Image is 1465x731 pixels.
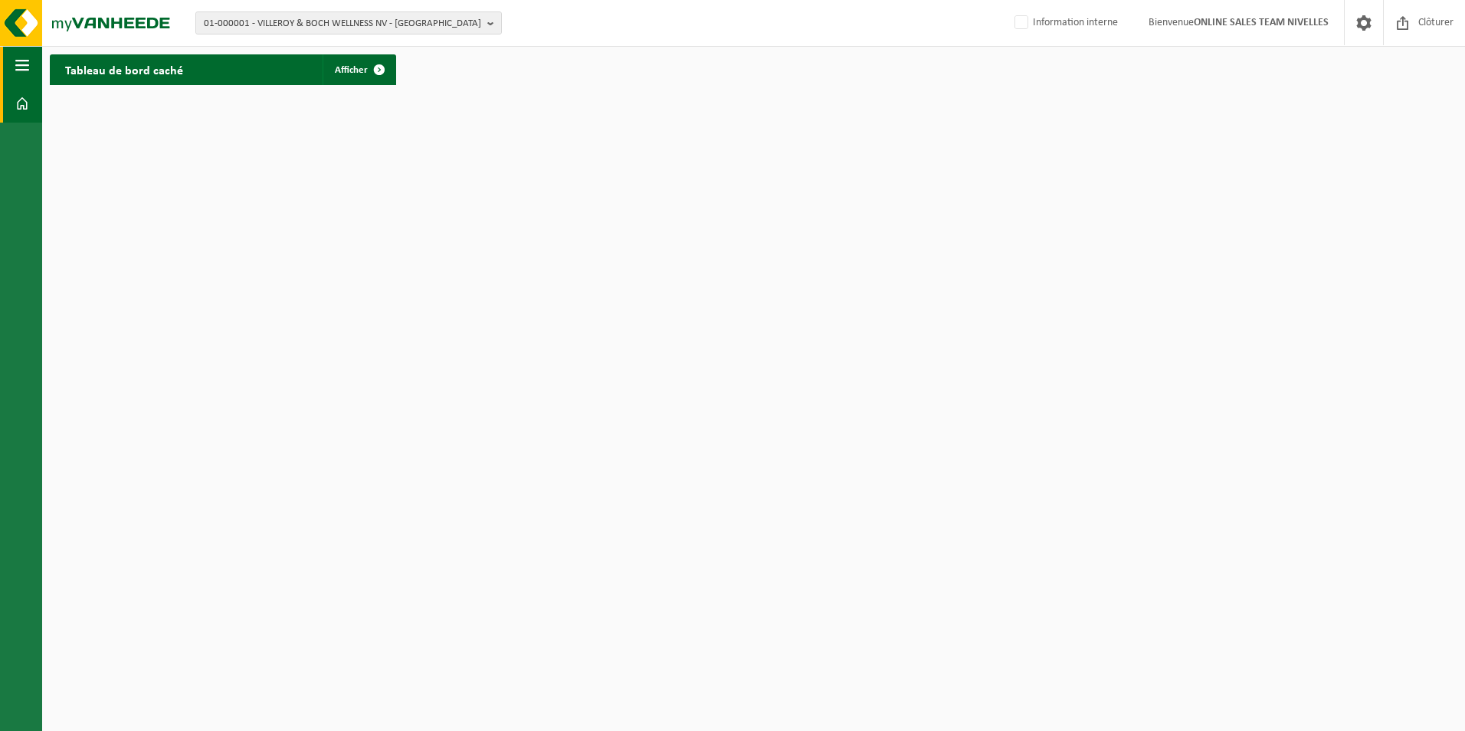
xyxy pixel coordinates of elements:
label: Information interne [1011,11,1118,34]
span: Afficher [335,65,368,75]
strong: ONLINE SALES TEAM NIVELLES [1194,17,1329,28]
h2: Tableau de bord caché [50,54,198,84]
a: Afficher [323,54,395,85]
button: 01-000001 - VILLEROY & BOCH WELLNESS NV - [GEOGRAPHIC_DATA] [195,11,502,34]
span: 01-000001 - VILLEROY & BOCH WELLNESS NV - [GEOGRAPHIC_DATA] [204,12,481,35]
